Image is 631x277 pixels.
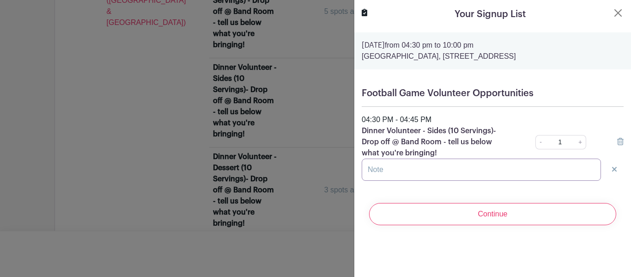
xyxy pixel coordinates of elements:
strong: [DATE] [362,42,385,49]
button: Close [613,7,624,18]
input: Continue [369,203,616,225]
p: [GEOGRAPHIC_DATA], [STREET_ADDRESS] [362,51,624,62]
h5: Football Game Volunteer Opportunities [362,88,624,99]
a: + [575,135,586,149]
h5: Your Signup List [455,7,526,21]
input: Note [362,159,601,181]
div: 04:30 PM - 04:45 PM [356,114,629,125]
a: - [535,135,546,149]
p: from 04:30 pm to 10:00 pm [362,40,624,51]
p: Dinner Volunteer - Sides (10 Servings)- Drop off @ Band Room - tell us below what you're bringing! [362,125,510,159]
